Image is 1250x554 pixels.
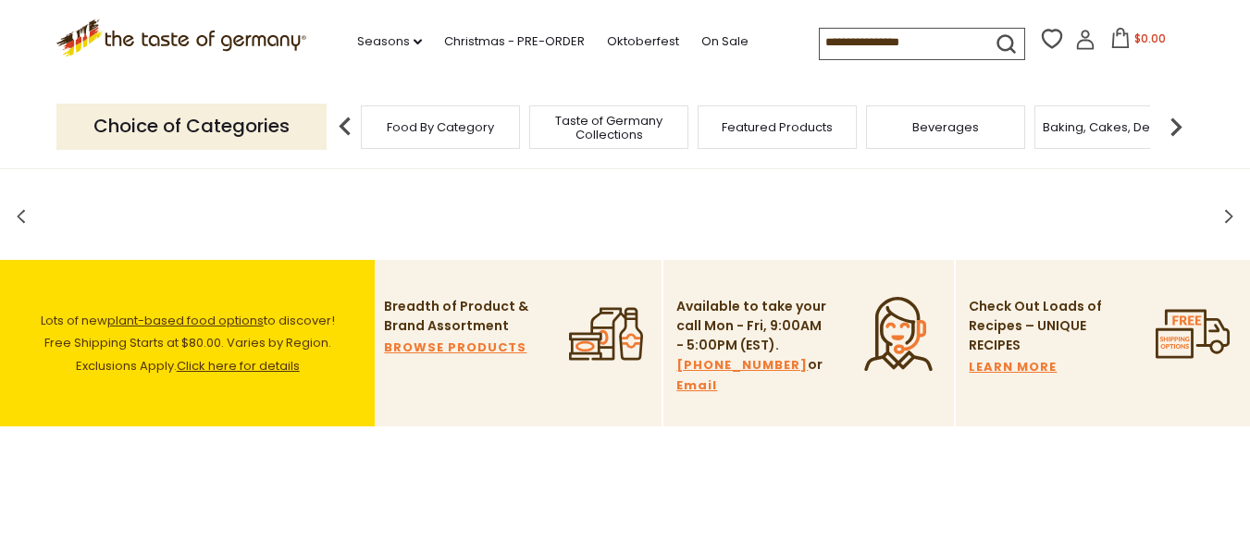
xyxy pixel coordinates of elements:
a: [PHONE_NUMBER] [676,355,808,375]
img: next arrow [1157,108,1194,145]
a: Food By Category [387,120,494,134]
p: Breadth of Product & Brand Assortment [384,297,537,336]
a: LEARN MORE [969,357,1057,377]
span: Lots of new to discover! Free Shipping Starts at $80.00. Varies by Region. Exclusions Apply. [41,312,335,375]
a: Beverages [912,120,979,134]
a: Seasons [357,31,422,52]
a: BROWSE PRODUCTS [384,338,526,358]
a: Oktoberfest [607,31,679,52]
a: Christmas - PRE-ORDER [444,31,585,52]
a: Featured Products [722,120,833,134]
p: Check Out Loads of Recipes – UNIQUE RECIPES [969,297,1103,355]
span: $0.00 [1134,31,1166,46]
a: Click here for details [177,357,300,375]
a: Email [676,375,717,396]
button: $0.00 [1099,28,1178,55]
p: Available to take your call Mon - Fri, 9:00AM - 5:00PM (EST). or [676,297,829,396]
a: Taste of Germany Collections [535,114,683,142]
a: On Sale [701,31,749,52]
img: previous arrow [327,108,364,145]
a: Baking, Cakes, Desserts [1043,120,1186,134]
a: plant-based food options [107,312,264,329]
p: Choice of Categories [56,104,327,149]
